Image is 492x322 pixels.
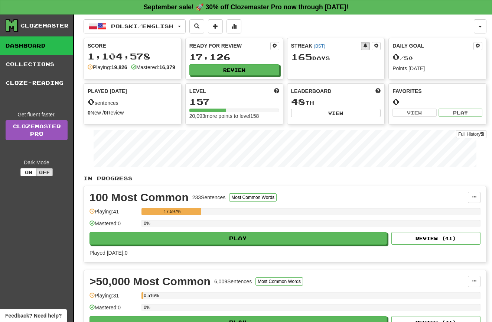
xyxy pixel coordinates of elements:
div: 233 Sentences [192,194,226,201]
span: / 50 [392,55,413,61]
strong: September sale! 🚀 30% off Clozemaster Pro now through [DATE]! [144,3,349,11]
div: Playing: [88,64,127,71]
div: Streak [291,42,361,49]
span: 0 [392,52,400,62]
strong: 19,826 [111,64,127,70]
button: Add sentence to collection [208,19,223,33]
span: 0 [88,96,95,107]
button: Play [439,109,482,117]
strong: 0 [88,110,91,116]
div: Playing: 41 [89,208,138,220]
span: Open feedback widget [5,312,62,319]
div: 17,126 [189,52,279,62]
div: 0 [392,97,482,106]
strong: 0 [104,110,107,116]
div: Dark Mode [6,159,68,166]
div: Mastered: 0 [89,220,138,232]
button: Review [189,64,279,75]
div: New / Review [88,109,177,116]
div: Ready for Review [189,42,270,49]
p: In Progress [84,175,486,182]
button: Most Common Words [229,193,277,202]
div: Score [88,42,177,49]
button: View [291,109,381,117]
div: >50,000 Most Common [89,276,211,287]
div: 1,104,578 [88,52,177,61]
div: sentences [88,97,177,107]
span: Score more points to level up [274,87,279,95]
button: View [392,109,436,117]
button: Play [89,232,387,245]
button: Full History [456,130,486,138]
div: Points [DATE] [392,65,482,72]
div: Favorites [392,87,482,95]
button: Search sentences [189,19,204,33]
button: Off [36,168,53,176]
span: 48 [291,96,305,107]
div: th [291,97,381,107]
button: Most Common Words [255,277,303,286]
div: Get fluent faster. [6,111,68,118]
span: Played [DATE] [88,87,127,95]
button: Polski/English [84,19,186,33]
div: 100 Most Common [89,192,189,203]
a: (BST) [314,44,325,49]
div: Mastered: 0 [89,304,138,316]
div: 20,093 more points to level 158 [189,112,279,120]
div: Mastered: [131,64,175,71]
div: 157 [189,97,279,106]
div: Day s [291,52,381,62]
button: Review (41) [391,232,480,245]
div: Daily Goal [392,42,473,50]
span: Level [189,87,206,95]
span: Leaderboard [291,87,332,95]
div: 17.597% [144,208,201,215]
div: Playing: 31 [89,292,138,304]
span: Played [DATE]: 0 [89,250,127,256]
span: 165 [291,52,312,62]
span: Polski / English [111,23,173,29]
span: This week in points, UTC [375,87,381,95]
button: More stats [227,19,241,33]
button: On [20,168,37,176]
div: Clozemaster [20,22,69,29]
a: ClozemasterPro [6,120,68,140]
div: 6,009 Sentences [214,278,252,285]
strong: 16,379 [159,64,175,70]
